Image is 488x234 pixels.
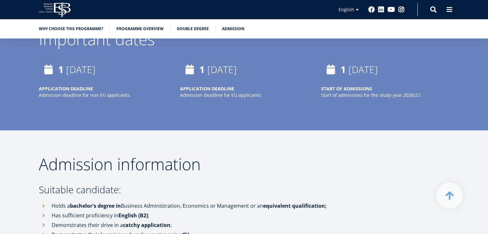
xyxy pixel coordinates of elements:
[118,212,148,219] strong: English (B2)
[7,89,71,95] span: MA in International Management
[39,185,344,195] h3: Suitable candidate:
[263,202,327,209] strong: equivalent qualification;
[123,221,170,229] strong: catchy application
[39,26,103,32] a: Why choose this programme?
[199,63,204,76] strong: 1
[2,89,6,94] input: MA in International Management
[39,31,449,47] div: Important dates
[368,6,375,13] a: Facebook
[321,92,449,98] p: Start of admissions for the study year 2026/27.
[152,0,173,6] span: Last Name
[39,92,167,98] p: Admission deadline for non-EU applicants.
[398,6,405,13] a: Instagram
[39,220,344,230] li: Demonstrates their drive in a ;
[70,202,121,209] strong: bachelor's degree in
[378,6,384,13] a: Linkedin
[39,211,344,220] li: Has sufficient proficiency in ;
[207,63,236,76] time: [DATE]
[340,63,346,76] strong: 1
[39,201,344,211] li: Holds a Business Administration, Economics or Management or an
[58,63,64,76] strong: 1
[180,86,234,92] strong: APPLICATION DEADLINE
[66,63,96,76] time: [DATE]
[116,26,164,32] a: Programme overview
[222,26,244,32] a: Admission
[177,26,209,32] a: Double Degree
[321,86,372,92] strong: START OF ADMISSIONS
[180,92,308,98] p: Admission deadline for EU applicants.
[388,6,395,13] a: Youtube
[39,86,93,92] strong: APPLICATION DEADLINE
[39,156,344,172] h2: Admission information
[348,63,378,76] time: [DATE]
